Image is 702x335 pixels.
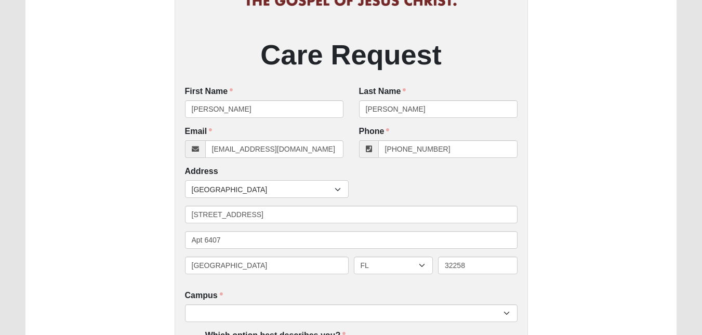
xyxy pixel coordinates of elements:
[185,38,518,72] h2: Care Request
[438,257,518,274] input: Zip
[359,126,390,138] label: Phone
[185,257,349,274] input: City
[185,166,218,178] label: Address
[185,206,518,223] input: Address Line 1
[185,231,518,249] input: Address Line 2
[185,86,233,98] label: First Name
[185,126,213,138] label: Email
[185,290,223,302] label: Campus
[192,181,335,198] span: [GEOGRAPHIC_DATA]
[359,86,406,98] label: Last Name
